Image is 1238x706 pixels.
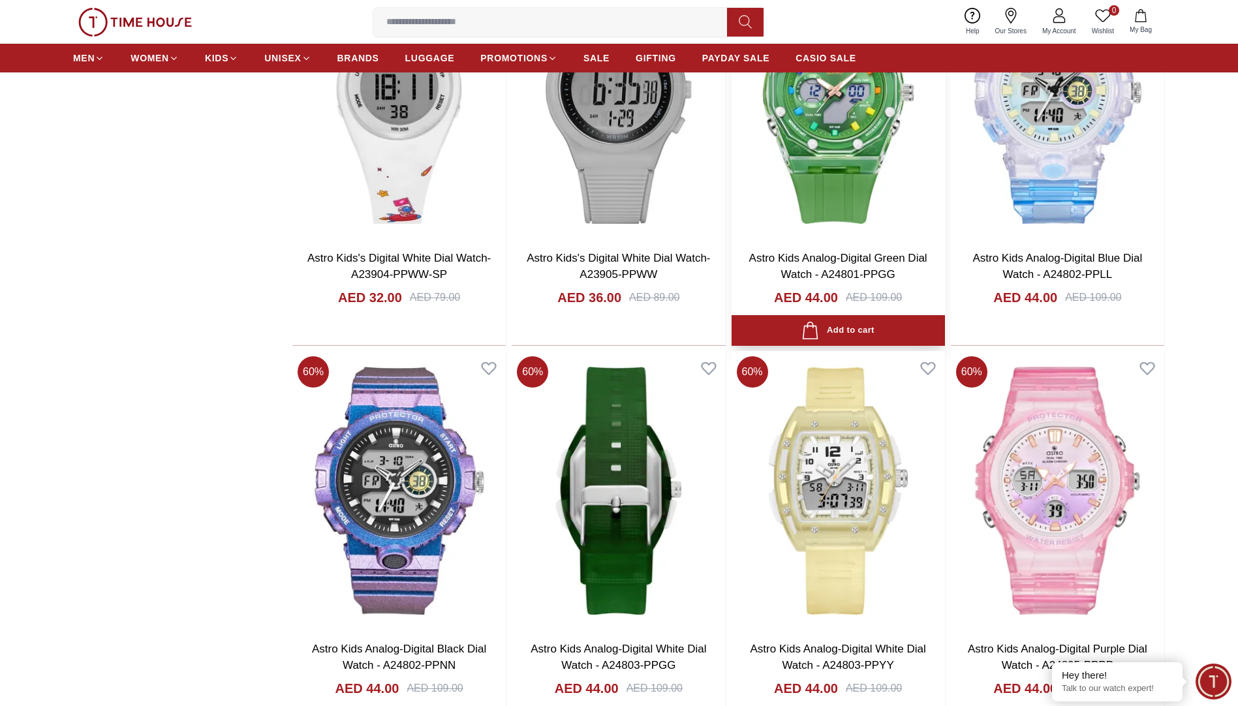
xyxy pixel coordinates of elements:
div: Chat Widget [1196,664,1231,699]
a: 0Wishlist [1084,5,1122,38]
span: CASIO SALE [796,52,856,65]
div: AED 109.00 [846,681,902,696]
span: 60 % [298,356,329,388]
a: GIFTING [636,46,676,70]
a: LUGGAGE [405,46,455,70]
span: Our Stores [990,26,1032,36]
img: Astro Kids Analog-Digital Purple Dial Watch - A24805-PPPP [951,351,1164,630]
a: Astro Kids Analog-Digital White Dial Watch - A24803-PPYY [750,643,925,672]
span: 0 [1109,5,1119,16]
h4: AED 44.00 [993,288,1057,307]
button: My Bag [1122,7,1160,37]
a: Astro Kids's Digital White Dial Watch-A23904-PPWW-SP [307,252,491,281]
span: LUGGAGE [405,52,455,65]
a: PAYDAY SALE [702,46,769,70]
h4: AED 44.00 [774,679,838,698]
a: Help [958,5,987,38]
span: 60 % [517,356,548,388]
button: Add to cart [732,315,945,346]
a: BRANDS [337,46,379,70]
span: PAYDAY SALE [702,52,769,65]
a: MEN [73,46,104,70]
a: UNISEX [264,46,311,70]
h4: AED 32.00 [338,288,402,307]
img: ... [78,8,192,37]
a: Astro Kids Analog-Digital White Dial Watch - A24803-PPGG [531,643,706,672]
img: Astro Kids Analog-Digital White Dial Watch - A24803-PPYY [732,351,945,630]
h4: AED 44.00 [335,679,399,698]
a: SALE [583,46,610,70]
div: AED 109.00 [846,290,902,305]
img: Astro Kids Analog-Digital White Dial Watch - A24803-PPGG [512,351,725,630]
a: Astro Kids Analog-Digital Blue Dial Watch - A24802-PPLL [972,252,1142,281]
div: AED 89.00 [629,290,679,305]
span: 60 % [737,356,768,388]
div: AED 109.00 [627,681,683,696]
span: Wishlist [1087,26,1119,36]
span: SALE [583,52,610,65]
div: AED 109.00 [407,681,463,696]
h4: AED 44.00 [993,679,1057,698]
a: Our Stores [987,5,1034,38]
span: WOMEN [131,52,169,65]
a: Astro Kids Analog-Digital Black Dial Watch - A24802-PPNN [312,643,486,672]
img: Astro Kids Analog-Digital Black Dial Watch - A24802-PPNN [292,351,506,630]
a: PROMOTIONS [480,46,557,70]
a: WOMEN [131,46,179,70]
span: 60 % [956,356,987,388]
h4: AED 44.00 [555,679,619,698]
span: Help [961,26,985,36]
span: MEN [73,52,95,65]
div: AED 79.00 [410,290,460,305]
h4: AED 36.00 [557,288,621,307]
a: Astro Kids Analog-Digital Green Dial Watch - A24801-PPGG [749,252,927,281]
a: CASIO SALE [796,46,856,70]
div: Hey there! [1062,669,1173,682]
span: KIDS [205,52,228,65]
span: My Bag [1124,25,1157,35]
a: Astro Kids Analog-Digital Purple Dial Watch - A24805-PPPP [968,643,1147,672]
span: UNISEX [264,52,301,65]
a: KIDS [205,46,238,70]
p: Talk to our watch expert! [1062,683,1173,694]
div: AED 109.00 [1065,290,1121,305]
h4: AED 44.00 [774,288,838,307]
span: My Account [1037,26,1081,36]
span: PROMOTIONS [480,52,548,65]
div: Add to cart [801,322,874,339]
span: BRANDS [337,52,379,65]
a: Astro Kids's Digital White Dial Watch-A23905-PPWW [527,252,710,281]
span: GIFTING [636,52,676,65]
